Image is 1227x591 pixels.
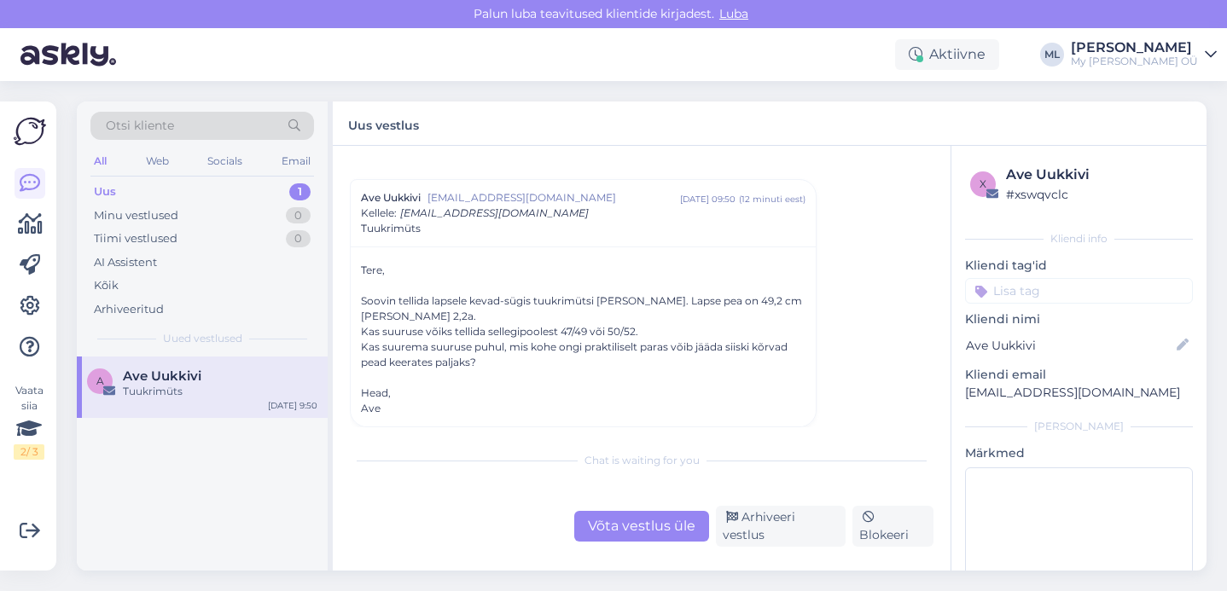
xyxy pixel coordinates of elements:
[852,506,933,547] div: Blokeeri
[1071,41,1198,55] div: [PERSON_NAME]
[123,384,317,399] div: Tuukrimüts
[1040,43,1064,67] div: ML
[714,6,753,21] span: Luba
[94,230,177,247] div: Tiimi vestlused
[965,257,1193,275] p: Kliendi tag'id
[361,339,805,370] div: Kas suurema suuruse puhul, mis kohe ongi praktiliselt paras võib jääda siiski kõrvad pead keerate...
[90,150,110,172] div: All
[286,207,311,224] div: 0
[1071,41,1217,68] a: [PERSON_NAME]My [PERSON_NAME] OÜ
[361,190,421,206] span: Ave Uukkivi
[1071,55,1198,68] div: My [PERSON_NAME] OÜ
[123,368,201,384] span: Ave Uukkivi
[400,206,589,219] span: [EMAIL_ADDRESS][DOMAIN_NAME]
[350,453,933,468] div: Chat is waiting for you
[348,112,419,135] label: Uus vestlus
[14,444,44,460] div: 2 / 3
[980,177,986,190] span: x
[94,207,178,224] div: Minu vestlused
[965,419,1193,434] div: [PERSON_NAME]
[965,231,1193,246] div: Kliendi info
[361,293,805,324] div: Soovin tellida lapsele kevad-sügis tuukrimütsi [PERSON_NAME]. Lapse pea on 49,2 cm [PERSON_NAME] ...
[1006,185,1188,204] div: # xswqvclc
[163,331,242,346] span: Uued vestlused
[106,117,174,135] span: Otsi kliente
[94,183,116,200] div: Uus
[268,399,317,412] div: [DATE] 9:50
[96,374,104,387] span: A
[1006,165,1188,185] div: Ave Uukkivi
[204,150,246,172] div: Socials
[142,150,172,172] div: Web
[361,221,421,236] span: Tuukrimüts
[966,336,1173,355] input: Lisa nimi
[965,444,1193,462] p: Märkmed
[94,301,164,318] div: Arhiveeritud
[427,190,680,206] span: [EMAIL_ADDRESS][DOMAIN_NAME]
[289,183,311,200] div: 1
[94,254,157,271] div: AI Assistent
[361,324,805,339] div: Kas suuruse võiks tellida sellegipoolest 47/49 või 50/52.
[965,366,1193,384] p: Kliendi email
[14,115,46,148] img: Askly Logo
[680,193,736,206] div: [DATE] 09:50
[965,384,1193,402] p: [EMAIL_ADDRESS][DOMAIN_NAME]
[965,310,1193,328] p: Kliendi nimi
[739,193,805,206] div: ( 12 minuti eest )
[895,39,999,70] div: Aktiivne
[716,506,846,547] div: Arhiveeri vestlus
[361,401,805,416] div: Ave
[14,383,44,460] div: Vaata siia
[278,150,314,172] div: Email
[574,511,709,542] div: Võta vestlus üle
[361,206,397,219] span: Kellele :
[361,385,805,401] div: Head,
[965,278,1193,304] input: Lisa tag
[286,230,311,247] div: 0
[361,263,805,416] div: Tere,
[94,277,119,294] div: Kõik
